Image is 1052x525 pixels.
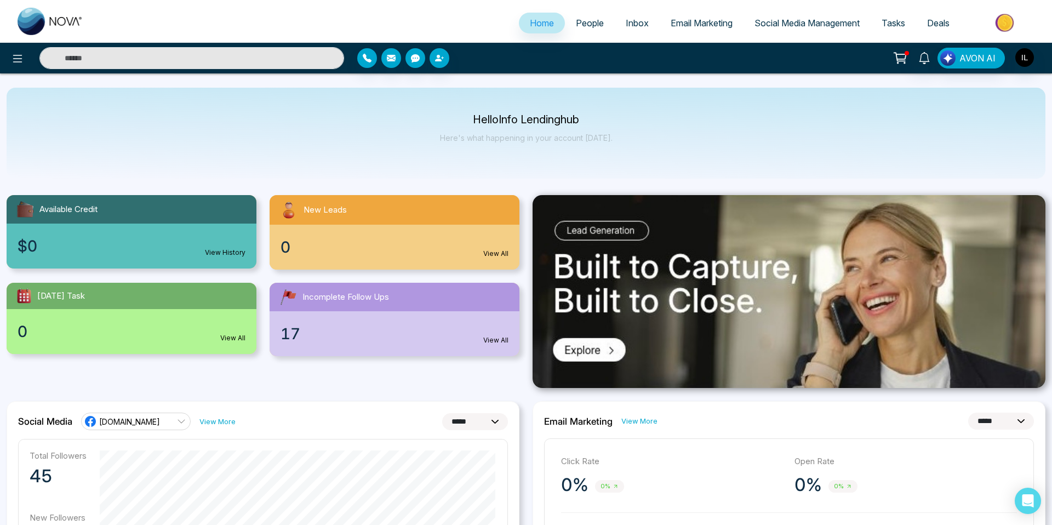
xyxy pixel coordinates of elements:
p: Hello Info Lendinghub [440,115,613,124]
a: Tasks [871,13,916,33]
span: $0 [18,235,37,258]
button: AVON AI [937,48,1005,69]
img: followUps.svg [278,287,298,307]
p: 0% [794,474,822,496]
a: Email Marketing [660,13,744,33]
a: Inbox [615,13,660,33]
span: People [576,18,604,28]
a: People [565,13,615,33]
span: [DATE] Task [37,290,85,303]
div: Open Intercom Messenger [1015,488,1041,514]
a: Incomplete Follow Ups17View All [263,283,526,356]
span: AVON AI [959,52,996,65]
img: Market-place.gif [966,10,1045,35]
p: Click Rate [561,455,784,468]
p: 45 [30,465,87,487]
a: Deals [916,13,960,33]
span: Available Credit [39,203,98,216]
span: 0% [595,480,624,493]
a: View History [205,248,245,258]
span: 17 [281,322,300,345]
span: Home [530,18,554,28]
span: New Leads [304,204,347,216]
span: Tasks [882,18,905,28]
span: Email Marketing [671,18,733,28]
span: 0 [18,320,27,343]
a: Home [519,13,565,33]
img: newLeads.svg [278,199,299,220]
a: New Leads0View All [263,195,526,270]
span: Incomplete Follow Ups [302,291,389,304]
img: todayTask.svg [15,287,33,305]
p: 0% [561,474,588,496]
img: availableCredit.svg [15,199,35,219]
img: Lead Flow [940,50,956,66]
p: New Followers [30,512,87,523]
span: Social Media Management [754,18,860,28]
img: . [533,195,1045,388]
img: User Avatar [1015,48,1034,67]
p: Total Followers [30,450,87,461]
span: 0 [281,236,290,259]
h2: Email Marketing [544,416,613,427]
span: [DOMAIN_NAME] [99,416,160,427]
span: 0% [828,480,857,493]
h2: Social Media [18,416,72,427]
a: View More [199,416,236,427]
span: Inbox [626,18,649,28]
a: View All [483,249,508,259]
a: View All [483,335,508,345]
span: Deals [927,18,950,28]
a: View All [220,333,245,343]
p: Here's what happening in your account [DATE]. [440,133,613,142]
img: Nova CRM Logo [18,8,83,35]
a: View More [621,416,658,426]
a: Social Media Management [744,13,871,33]
p: Open Rate [794,455,1017,468]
